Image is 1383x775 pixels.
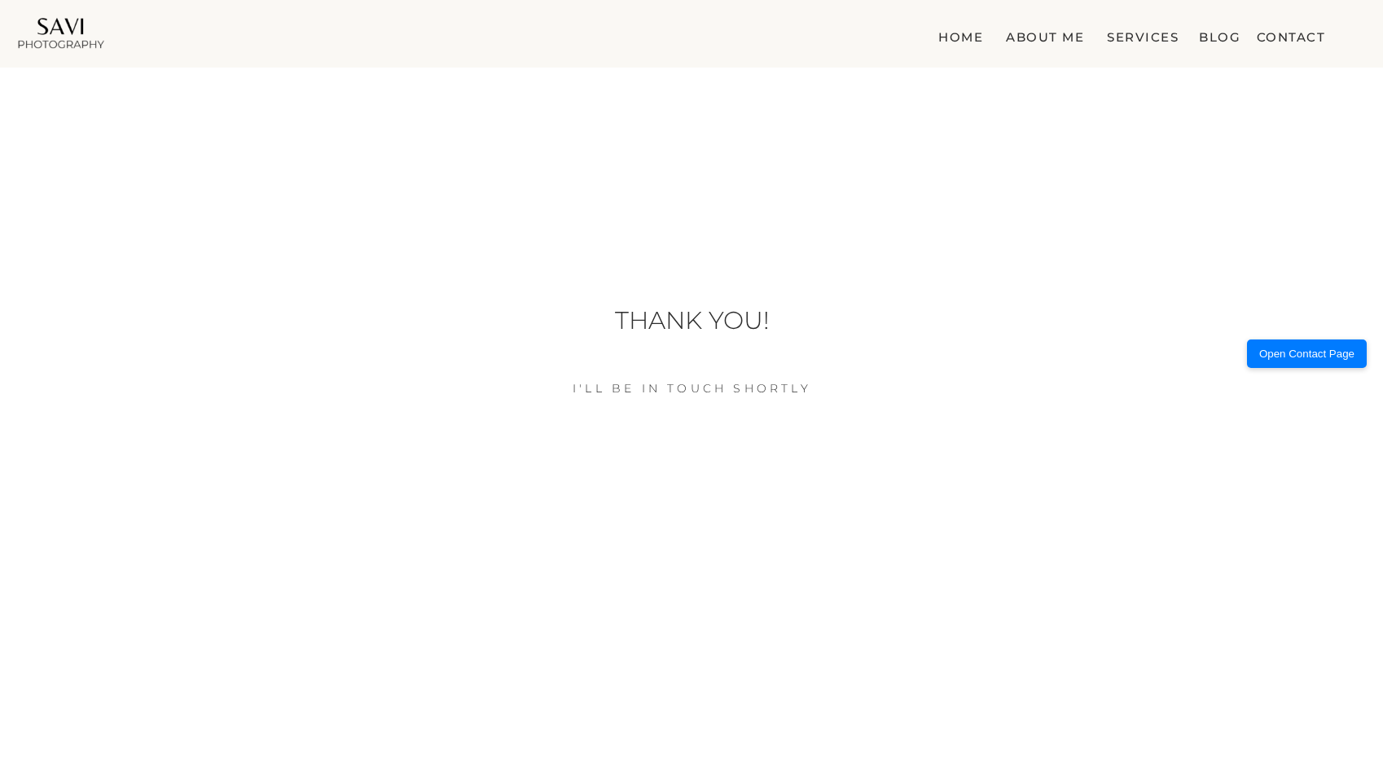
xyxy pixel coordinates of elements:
a: blog [1196,26,1240,42]
h3: I'll be in touch shortly [545,379,839,398]
a: Services [1104,26,1182,42]
a: about me [997,26,1084,42]
button: Open Contact Page [1247,339,1367,368]
a: home [933,26,983,42]
h2: Thank You! [511,284,872,362]
a: contact [1255,26,1325,42]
